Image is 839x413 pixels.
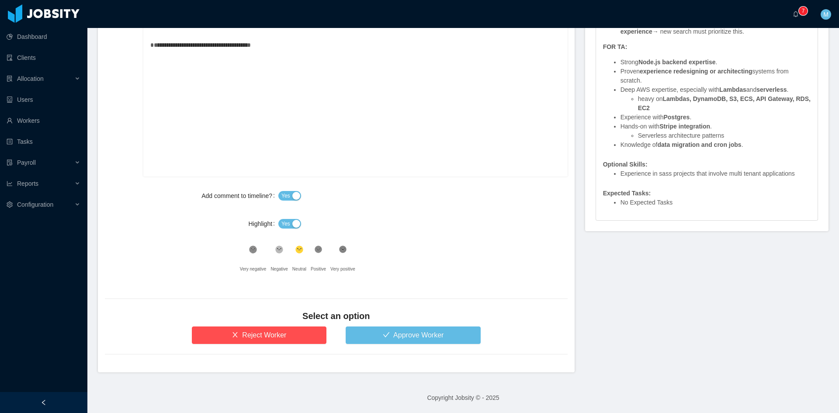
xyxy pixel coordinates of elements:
[7,76,13,82] i: icon: solution
[7,201,13,208] i: icon: setting
[150,36,561,189] div: rdw-editor
[638,59,716,66] strong: Node.js backend expertise
[621,85,811,94] li: Deep AWS expertise, especially with and .
[663,114,690,121] strong: Postgres
[7,49,80,66] a: icon: auditClients
[270,260,288,278] div: Negative
[105,310,568,322] h4: Select an option
[621,113,811,122] li: Experience with .
[638,95,811,111] strong: Lambdas, DynamoDB, S3, ECS, API Gateway, RDS, EC2
[621,58,811,67] li: Strong .
[17,201,53,208] span: Configuration
[346,326,481,344] button: icon: checkApprove Worker
[311,260,326,278] div: Positive
[640,68,752,75] strong: experience redesigning or architecting
[292,260,306,278] div: Neutral
[7,133,80,150] a: icon: profileTasks
[240,260,267,278] div: Very negative
[799,7,808,15] sup: 7
[823,9,829,20] span: M
[87,383,839,413] footer: Copyright Jobsity © - 2025
[201,192,278,199] label: Add comment to timeline?
[603,190,651,197] strong: Expected Tasks:
[621,122,811,131] li: Hands-on with .
[143,2,567,177] div: rdw-wrapper
[7,160,13,166] i: icon: file-protect
[7,91,80,108] a: icon: robotUsers
[659,123,710,130] strong: Stripe integration
[17,159,36,166] span: Payroll
[7,112,80,129] a: icon: userWorkers
[793,11,799,17] i: icon: bell
[17,75,44,82] span: Allocation
[621,19,780,35] strong: architectural design/redesign experience
[192,326,327,344] button: icon: closeReject Worker
[281,219,290,228] span: Yes
[638,131,811,140] li: Serverless architecture patterns
[330,260,355,278] div: Very positive
[719,86,746,93] strong: Lambdas
[621,198,811,207] li: No Expected Tasks
[756,86,787,93] strong: serverless
[621,67,811,85] li: Proven systems from scratch.
[603,161,648,168] strong: Optional Skills:
[7,180,13,187] i: icon: line-chart
[281,191,290,200] span: Yes
[621,140,811,149] li: Knowledge of .
[621,169,811,178] li: Experience in sass projects that involve multi tenant applications
[603,43,628,50] strong: FOR TA:
[17,180,38,187] span: Reports
[249,220,278,227] label: Highlight
[802,7,805,15] p: 7
[7,28,80,45] a: icon: pie-chartDashboard
[638,94,811,113] li: heavy on
[658,141,742,148] strong: data migration and cron jobs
